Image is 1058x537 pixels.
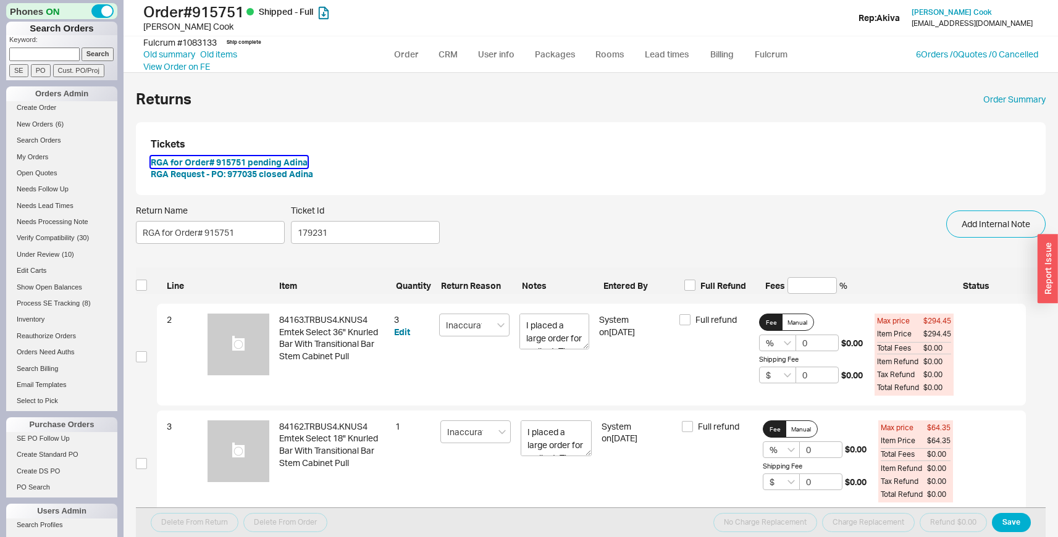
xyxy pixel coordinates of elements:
span: $0.00 [845,443,867,456]
span: Add Internal Note [962,217,1030,231]
span: Item Price [877,329,923,339]
div: Ship complete [227,39,261,46]
input: Ticket Id [291,221,440,244]
a: Create Order [6,101,117,114]
button: Save [992,513,1031,532]
input: Cust. PO/Proj [53,64,104,77]
span: Item [279,280,386,292]
div: on [DATE] [602,432,672,444]
span: Refund [930,515,976,530]
textarea: I placed a large order for a client. The longer handles were supposed to be appliance pulls. What... [521,420,591,456]
div: Shipping Fee [759,355,864,364]
a: New Orders(6) [6,118,117,131]
a: Search Profiles [6,518,117,531]
span: Full refund [698,420,739,433]
span: Notes [522,280,593,292]
div: 3 [394,314,429,326]
input: Full Refund [684,280,695,291]
div: System [602,420,672,502]
span: Total Fees [877,342,923,355]
div: 84162.TRBUS4.KNUS4 Emtek Select 18" Knurled Bar With Transitional Bar Stem Cabinet Pull [279,420,385,502]
span: Full refund [695,314,737,326]
h1: Order # 915751 [143,3,532,20]
input: Return Name [136,221,285,244]
span: Quantity [396,280,432,292]
a: 6Orders /0Quotes /0 Cancelled [916,49,1038,59]
a: Needs Lead Times [6,199,117,212]
a: User info [469,43,524,65]
svg: open menu [784,373,791,378]
input: PO [31,64,51,77]
span: $0.00 [841,337,863,349]
span: No Charge Replacement [724,515,807,530]
span: Total Fees [881,448,927,461]
button: No Charge Replacement [713,513,817,532]
a: Lead times [636,43,698,65]
div: Shipping Fee [763,462,869,471]
a: View Order on FE [143,61,210,72]
span: Item Refund [881,464,927,474]
div: on [DATE] [599,326,670,338]
span: New Orders [17,120,53,128]
a: Show Open Balances [6,281,117,294]
span: Verify Compatibility [17,234,75,241]
span: $0.00 [923,357,951,367]
span: Delete From Return [161,515,228,530]
a: Search Orders [6,134,117,147]
a: Packages [526,43,584,65]
span: Fees [765,280,785,292]
input: Select... [759,335,796,351]
span: $0.00 [927,448,951,461]
svg: open menu [498,430,506,435]
span: Item Refund [877,357,923,367]
span: Return Reason [441,280,512,292]
svg: open menu [497,323,505,328]
span: % [839,280,847,292]
div: Phones [6,3,117,19]
span: $0.00 [927,477,951,487]
img: no_photo [208,420,269,482]
span: Fee [770,424,781,434]
span: Full Refund [700,280,746,292]
a: Orders Need Auths [6,346,117,359]
span: $294.45 [923,329,951,339]
a: CRM [430,43,466,65]
svg: open menu [784,341,791,346]
div: 2 [167,314,198,396]
button: Charge Replacement [822,513,915,532]
h1: Returns [136,91,191,106]
a: Needs Follow Up [6,183,117,196]
div: 84163.TRBUS4.KNUS4 Emtek Select 36" Knurled Bar With Transitional Bar Stem Cabinet Pull [279,314,384,396]
div: [EMAIL_ADDRESS][DOMAIN_NAME] [912,19,1033,28]
a: Old items [200,48,237,60]
button: Delete From Return [151,513,238,532]
span: Tax Refund [881,477,927,487]
a: Process SE Tracking(8) [6,297,117,310]
button: RGA Request - PO: 977035 closed Adina [151,168,313,180]
svg: open menu [787,447,795,452]
input: Select... [759,367,796,383]
button: Add Internal Note [946,210,1046,238]
span: Tax Refund [877,370,923,380]
a: Needs Processing Note [6,215,117,228]
a: [PERSON_NAME] Cook [912,8,992,17]
span: [PERSON_NAME] Cook [912,7,992,17]
span: Delete From Order [254,515,317,530]
button: Edit [394,326,410,338]
input: Select... [763,441,800,458]
span: Return Name [136,205,285,216]
span: Save [1002,515,1020,530]
a: My Orders [6,151,117,164]
div: Fulcrum # 1083133 [143,36,217,49]
span: $0.00 [957,515,976,530]
span: $0.00 [845,476,867,488]
span: $0.00 [923,342,951,355]
span: Manual [787,317,807,327]
a: Under Review(10) [6,248,117,261]
a: Create Standard PO [6,448,117,461]
button: Delete From Order [243,513,327,532]
span: ON [46,5,60,18]
a: SE PO Follow Up [6,432,117,445]
a: Reauthorize Orders [6,330,117,343]
div: [PERSON_NAME] Cook [143,20,532,33]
